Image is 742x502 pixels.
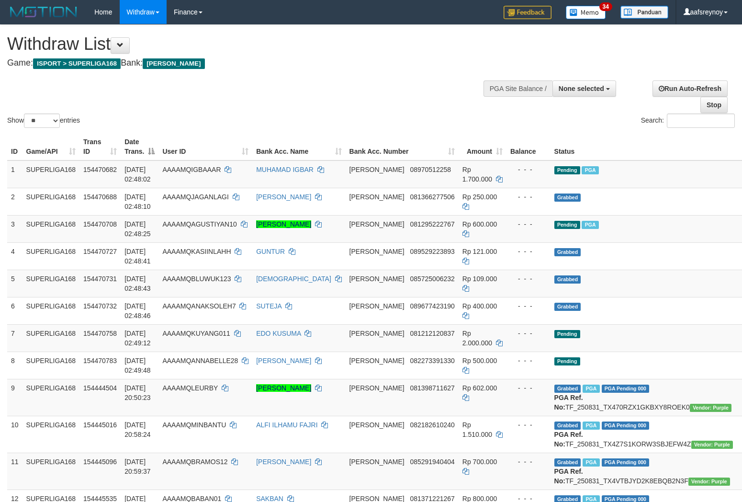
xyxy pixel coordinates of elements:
[256,275,331,283] a: [DEMOGRAPHIC_DATA]
[7,297,22,324] td: 6
[124,421,151,438] span: [DATE] 20:58:24
[7,352,22,379] td: 8
[22,297,80,324] td: SUPERLIGA168
[83,166,117,173] span: 154470682
[554,468,583,485] b: PGA Ref. No:
[554,431,583,448] b: PGA Ref. No:
[124,302,151,319] span: [DATE] 02:48:46
[256,357,311,365] a: [PERSON_NAME]
[410,193,454,201] span: Copy 081366277506 to clipboard
[410,302,454,310] span: Copy 089677423190 to clipboard
[124,193,151,210] span: [DATE] 02:48:10
[256,330,301,337] a: EDO KUSUMA
[22,453,80,490] td: SUPERLIGA168
[462,330,492,347] span: Rp 2.000.000
[410,220,454,228] span: Copy 081295222767 to clipboard
[162,330,230,337] span: AAAAMQKUYANG011
[462,166,492,183] span: Rp 1.700.000
[256,421,317,429] a: ALFI ILHAMU FAJRI
[256,193,311,201] a: [PERSON_NAME]
[7,379,22,416] td: 9
[510,383,547,393] div: - - -
[121,133,158,160] th: Date Trans.: activate to sort column descending
[22,270,80,297] td: SUPERLIGA168
[510,274,547,284] div: - - -
[22,324,80,352] td: SUPERLIGA168
[22,352,80,379] td: SUPERLIGA168
[83,220,117,228] span: 154470708
[510,356,547,365] div: - - -
[583,422,599,430] span: Marked by aafheankoy
[688,478,730,486] span: Vendor URL: https://trx4.1velocity.biz
[582,221,598,229] span: Marked by aafheankoy
[7,114,80,128] label: Show entries
[22,215,80,242] td: SUPERLIGA168
[599,2,612,11] span: 34
[124,275,151,292] span: [DATE] 02:48:43
[410,384,454,392] span: Copy 081398711627 to clipboard
[256,384,311,392] a: [PERSON_NAME]
[510,457,547,467] div: - - -
[462,248,497,255] span: Rp 121.000
[583,385,599,393] span: Marked by aafounsreynich
[566,6,606,19] img: Button%20Memo.svg
[124,166,151,183] span: [DATE] 02:48:02
[462,193,497,201] span: Rp 250.000
[551,453,741,490] td: TF_250831_TX4VTBJYD2K8EBQB2N3F
[551,133,741,160] th: Status
[7,34,485,54] h1: Withdraw List
[33,58,121,69] span: ISPORT > SUPERLIGA168
[83,275,117,283] span: 154470731
[22,416,80,453] td: SUPERLIGA168
[162,357,238,365] span: AAAAMQANNABELLE28
[83,330,117,337] span: 154470758
[7,133,22,160] th: ID
[83,384,117,392] span: 154444504
[554,248,581,256] span: Grabbed
[410,330,454,337] span: Copy 081212120837 to clipboard
[124,220,151,238] span: [DATE] 02:48:25
[143,58,204,69] span: [PERSON_NAME]
[124,330,151,347] span: [DATE] 02:49:12
[462,275,497,283] span: Rp 109.000
[559,85,604,92] span: None selected
[349,220,405,228] span: [PERSON_NAME]
[7,453,22,490] td: 11
[7,160,22,188] td: 1
[124,384,151,401] span: [DATE] 20:50:23
[79,133,121,160] th: Trans ID: activate to sort column ascending
[510,247,547,256] div: - - -
[554,330,580,338] span: Pending
[554,166,580,174] span: Pending
[24,114,60,128] select: Showentries
[162,275,231,283] span: AAAAMQBLUWUK123
[349,421,405,429] span: [PERSON_NAME]
[410,166,451,173] span: Copy 08970512258 to clipboard
[410,458,454,466] span: Copy 085291940404 to clipboard
[554,303,581,311] span: Grabbed
[554,394,583,411] b: PGA Ref. No:
[506,133,551,160] th: Balance
[462,220,497,228] span: Rp 600.000
[7,324,22,352] td: 7
[22,379,80,416] td: SUPERLIGA168
[554,422,581,430] span: Grabbed
[700,97,728,113] a: Stop
[124,458,151,475] span: [DATE] 20:59:37
[459,133,506,160] th: Amount: activate to sort column ascending
[410,357,454,365] span: Copy 082273391330 to clipboard
[554,385,581,393] span: Grabbed
[7,58,485,68] h4: Game: Bank:
[554,458,581,467] span: Grabbed
[7,188,22,215] td: 2
[349,357,405,365] span: [PERSON_NAME]
[652,80,728,97] a: Run Auto-Refresh
[462,302,497,310] span: Rp 400.000
[349,248,405,255] span: [PERSON_NAME]
[162,302,236,310] span: AAAAMQANAKSOLEH7
[346,133,459,160] th: Bank Acc. Number: activate to sort column ascending
[349,384,405,392] span: [PERSON_NAME]
[349,193,405,201] span: [PERSON_NAME]
[83,357,117,365] span: 154470783
[22,160,80,188] td: SUPERLIGA168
